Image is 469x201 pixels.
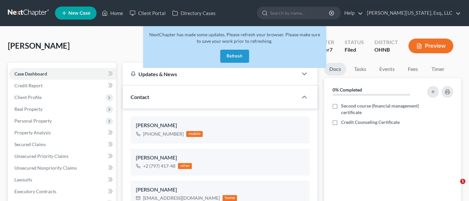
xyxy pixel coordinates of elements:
[8,41,70,50] span: [PERSON_NAME]
[341,103,421,116] span: Second course (financial management) certificate
[14,177,32,182] span: Lawsuits
[14,118,52,124] span: Personal Property
[9,127,116,139] a: Property Analysis
[9,80,116,92] a: Credit Report
[270,7,330,19] input: Search by name...
[364,7,461,19] a: [PERSON_NAME][US_STATE], Esq., LLC
[447,179,462,194] iframe: Intercom live chat
[131,71,290,77] div: Updates & News
[136,186,304,194] div: [PERSON_NAME]
[345,46,364,54] div: Filed
[136,154,304,162] div: [PERSON_NAME]
[9,186,116,197] a: Executory Contracts
[14,189,56,194] span: Executory Contracts
[403,63,424,75] a: Fees
[149,32,320,44] span: NextChapter has made some updates. Please refresh your browser. Please make sure to save your wor...
[324,63,346,75] a: Docs
[99,7,126,19] a: Home
[14,130,51,135] span: Property Analysis
[14,142,46,147] span: Secured Claims
[178,163,192,169] div: other
[223,195,237,201] div: home
[14,83,43,88] span: Credit Report
[9,162,116,174] a: Unsecured Nonpriority Claims
[9,150,116,162] a: Unsecured Priority Claims
[169,7,219,19] a: Directory Cases
[349,63,371,75] a: Tasks
[9,139,116,150] a: Secured Claims
[136,122,304,129] div: [PERSON_NAME]
[68,11,90,16] span: New Case
[426,63,450,75] a: Timer
[143,163,175,169] div: +2 (797) 417-48
[408,39,453,53] button: Preview
[14,94,42,100] span: Client Profile
[14,71,47,76] span: Case Dashboard
[131,94,149,100] span: Contact
[374,46,398,54] div: OHNB
[186,131,203,137] div: mobile
[14,106,43,112] span: Real Property
[374,39,398,46] div: District
[220,50,249,63] button: Refresh
[460,179,465,184] span: 1
[143,131,184,137] div: [PHONE_NUMBER]
[9,68,116,80] a: Case Dashboard
[330,46,333,53] span: 7
[345,39,364,46] div: Status
[341,7,363,19] a: Help
[341,119,400,126] span: Credit Counseling Certificate
[126,7,169,19] a: Client Portal
[14,165,77,171] span: Unsecured Nonpriority Claims
[14,153,68,159] span: Unsecured Priority Claims
[333,87,362,92] strong: 0% Completed
[9,174,116,186] a: Lawsuits
[374,63,400,75] a: Events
